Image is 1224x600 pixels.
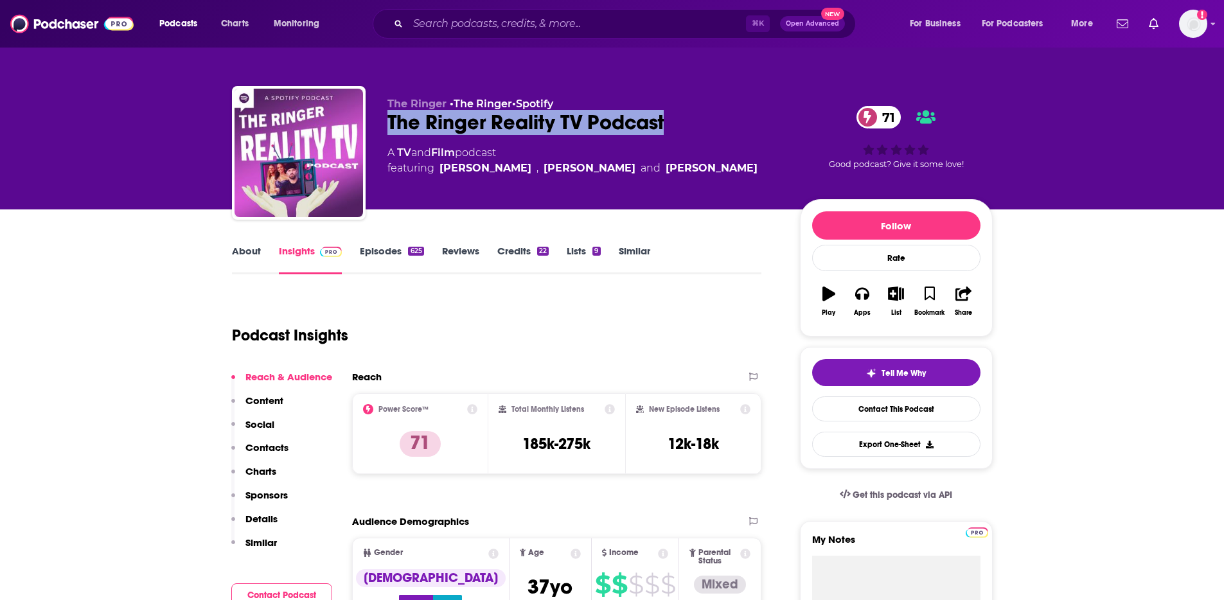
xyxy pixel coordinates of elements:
[812,211,980,240] button: Follow
[385,9,868,39] div: Search podcasts, credits, & more...
[698,549,738,565] span: Parental Status
[567,245,600,274] a: Lists9
[378,405,429,414] h2: Power Score™
[879,278,912,324] button: List
[245,394,283,407] p: Content
[245,536,277,549] p: Similar
[235,89,363,217] img: The Ringer Reality TV Podcast
[856,106,901,128] a: 71
[812,396,980,421] a: Contact This Podcast
[356,569,506,587] div: [DEMOGRAPHIC_DATA]
[232,245,261,274] a: About
[454,98,512,110] a: The Ringer
[780,16,845,31] button: Open AdvancedNew
[387,145,758,176] div: A podcast
[231,513,278,536] button: Details
[812,278,846,324] button: Play
[245,441,288,454] p: Contacts
[946,278,980,324] button: Share
[1071,15,1093,33] span: More
[628,574,643,595] span: $
[882,368,926,378] span: Tell Me Why
[812,533,980,556] label: My Notes
[1144,13,1164,35] a: Show notifications dropdown
[914,309,945,317] div: Bookmark
[1179,10,1207,38] button: Show profile menu
[612,574,627,595] span: $
[854,309,871,317] div: Apps
[431,146,455,159] a: Film
[265,13,336,34] button: open menu
[644,574,659,595] span: $
[966,525,988,538] a: Pro website
[450,98,512,110] span: •
[869,106,901,128] span: 71
[812,245,980,271] div: Rate
[537,247,549,256] div: 22
[966,527,988,538] img: Podchaser Pro
[846,278,879,324] button: Apps
[374,549,403,557] span: Gender
[822,309,835,317] div: Play
[1112,13,1133,35] a: Show notifications dropdown
[829,159,964,169] span: Good podcast? Give it some love!
[522,434,590,454] h3: 185k-275k
[245,418,274,430] p: Social
[1179,10,1207,38] img: User Profile
[159,15,197,33] span: Podcasts
[901,13,977,34] button: open menu
[352,515,469,527] h2: Audience Demographics
[866,368,876,378] img: tell me why sparkle
[231,441,288,465] button: Contacts
[245,465,276,477] p: Charts
[231,489,288,513] button: Sponsors
[661,574,675,595] span: $
[442,245,479,274] a: Reviews
[544,161,635,176] a: Rachel Lindsay
[231,465,276,489] button: Charts
[668,434,719,454] h3: 12k-18k
[910,15,961,33] span: For Business
[891,309,901,317] div: List
[511,405,584,414] h2: Total Monthly Listens
[746,15,770,32] span: ⌘ K
[666,161,758,176] a: Tyson Apostol
[411,146,431,159] span: and
[231,371,332,394] button: Reach & Audience
[320,247,342,257] img: Podchaser Pro
[829,479,963,511] a: Get this podcast via API
[408,247,423,256] div: 625
[812,359,980,386] button: tell me why sparkleTell Me Why
[397,146,411,159] a: TV
[609,549,639,557] span: Income
[1179,10,1207,38] span: Logged in as heidiv
[853,490,952,500] span: Get this podcast via API
[231,536,277,560] button: Similar
[982,15,1043,33] span: For Podcasters
[387,161,758,176] span: featuring
[800,98,993,177] div: 71Good podcast? Give it some love!
[641,161,661,176] span: and
[1197,10,1207,20] svg: Add a profile image
[352,371,382,383] h2: Reach
[279,245,342,274] a: InsightsPodchaser Pro
[360,245,423,274] a: Episodes625
[821,8,844,20] span: New
[973,13,1062,34] button: open menu
[592,247,600,256] div: 9
[231,418,274,442] button: Social
[619,245,650,274] a: Similar
[913,278,946,324] button: Bookmark
[516,98,553,110] a: Spotify
[786,21,839,27] span: Open Advanced
[10,12,134,36] a: Podchaser - Follow, Share and Rate Podcasts
[537,161,538,176] span: ,
[245,513,278,525] p: Details
[221,15,249,33] span: Charts
[497,245,549,274] a: Credits22
[812,432,980,457] button: Export One-Sheet
[408,13,746,34] input: Search podcasts, credits, & more...
[245,489,288,501] p: Sponsors
[213,13,256,34] a: Charts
